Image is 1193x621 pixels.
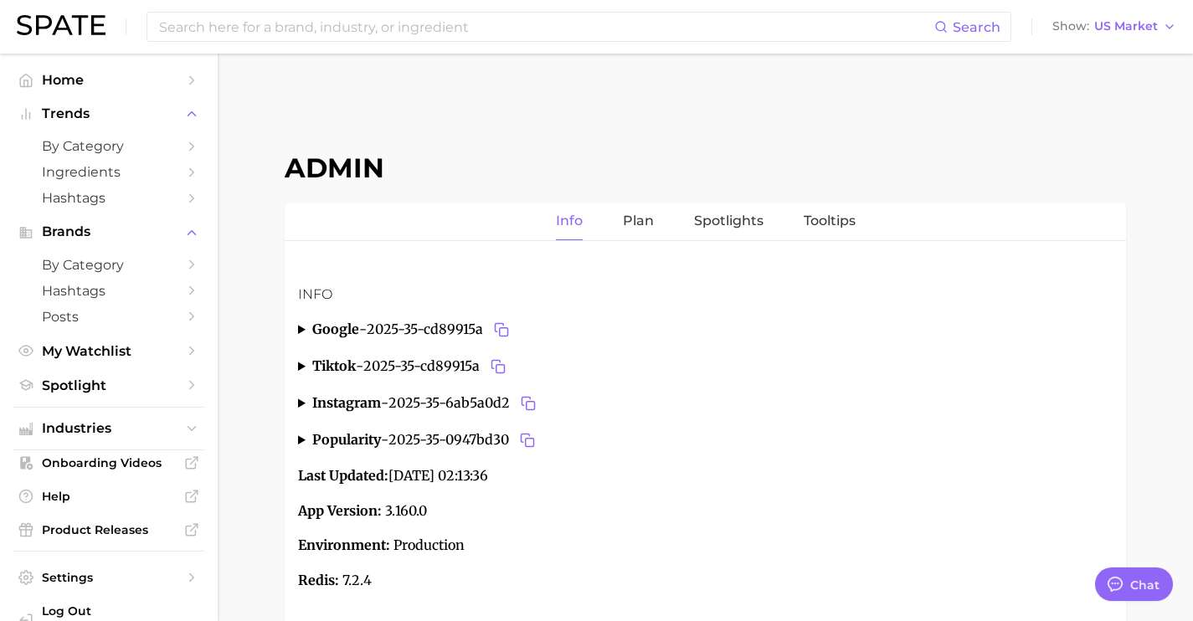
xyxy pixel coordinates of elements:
[298,500,1113,522] p: 3.160.0
[367,318,513,341] span: 2025-35-cd89915a
[42,106,176,121] span: Trends
[42,570,176,585] span: Settings
[285,151,1126,184] h1: Admin
[13,304,204,330] a: Posts
[1094,22,1158,31] span: US Market
[42,164,176,180] span: Ingredients
[42,377,176,393] span: Spotlight
[953,19,1000,35] span: Search
[42,455,176,470] span: Onboarding Videos
[356,357,363,374] span: -
[694,203,764,240] a: Spotlights
[298,285,1113,305] h3: Info
[42,603,191,618] span: Log Out
[13,252,204,278] a: by Category
[17,15,105,35] img: SPATE
[13,185,204,211] a: Hashtags
[516,429,539,452] button: Copy 2025-35-0947bd30 to clipboard
[359,321,367,337] span: -
[298,572,339,588] strong: Redis:
[42,224,176,239] span: Brands
[13,450,204,475] a: Onboarding Videos
[1048,16,1180,38] button: ShowUS Market
[298,570,1113,592] p: 7.2.4
[42,309,176,325] span: Posts
[298,318,1113,341] summary: google-2025-35-cd89915aCopy 2025-35-cd89915a to clipboard
[13,372,204,398] a: Spotlight
[13,278,204,304] a: Hashtags
[298,392,1113,415] summary: instagram-2025-35-6ab5a0d2Copy 2025-35-6ab5a0d2 to clipboard
[804,203,856,240] a: Tooltips
[556,203,583,240] a: Info
[42,522,176,537] span: Product Releases
[42,489,176,504] span: Help
[13,338,204,364] a: My Watchlist
[42,190,176,206] span: Hashtags
[13,517,204,542] a: Product Releases
[42,343,176,359] span: My Watchlist
[298,355,1113,378] summary: tiktok-2025-35-cd89915aCopy 2025-35-cd89915a to clipboard
[312,321,359,337] strong: google
[13,159,204,185] a: Ingredients
[298,536,390,553] strong: Environment:
[13,416,204,441] button: Industries
[298,465,1113,487] p: [DATE] 02:13:36
[298,429,1113,452] summary: popularity-2025-35-0947bd30Copy 2025-35-0947bd30 to clipboard
[13,67,204,93] a: Home
[42,257,176,273] span: by Category
[13,565,204,590] a: Settings
[298,502,382,519] strong: App Version:
[42,138,176,154] span: by Category
[298,467,388,484] strong: Last Updated:
[157,13,934,41] input: Search here for a brand, industry, or ingredient
[13,101,204,126] button: Trends
[13,484,204,509] a: Help
[490,318,513,341] button: Copy 2025-35-cd89915a to clipboard
[1052,22,1089,31] span: Show
[13,219,204,244] button: Brands
[312,431,381,448] strong: popularity
[381,394,388,411] span: -
[517,392,540,415] button: Copy 2025-35-6ab5a0d2 to clipboard
[312,394,381,411] strong: instagram
[363,355,510,378] span: 2025-35-cd89915a
[486,355,510,378] button: Copy 2025-35-cd89915a to clipboard
[312,357,356,374] strong: tiktok
[388,392,540,415] span: 2025-35-6ab5a0d2
[42,421,176,436] span: Industries
[388,429,539,452] span: 2025-35-0947bd30
[298,535,1113,557] p: Production
[42,283,176,299] span: Hashtags
[42,72,176,88] span: Home
[381,431,388,448] span: -
[13,133,204,159] a: by Category
[623,203,654,240] a: Plan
